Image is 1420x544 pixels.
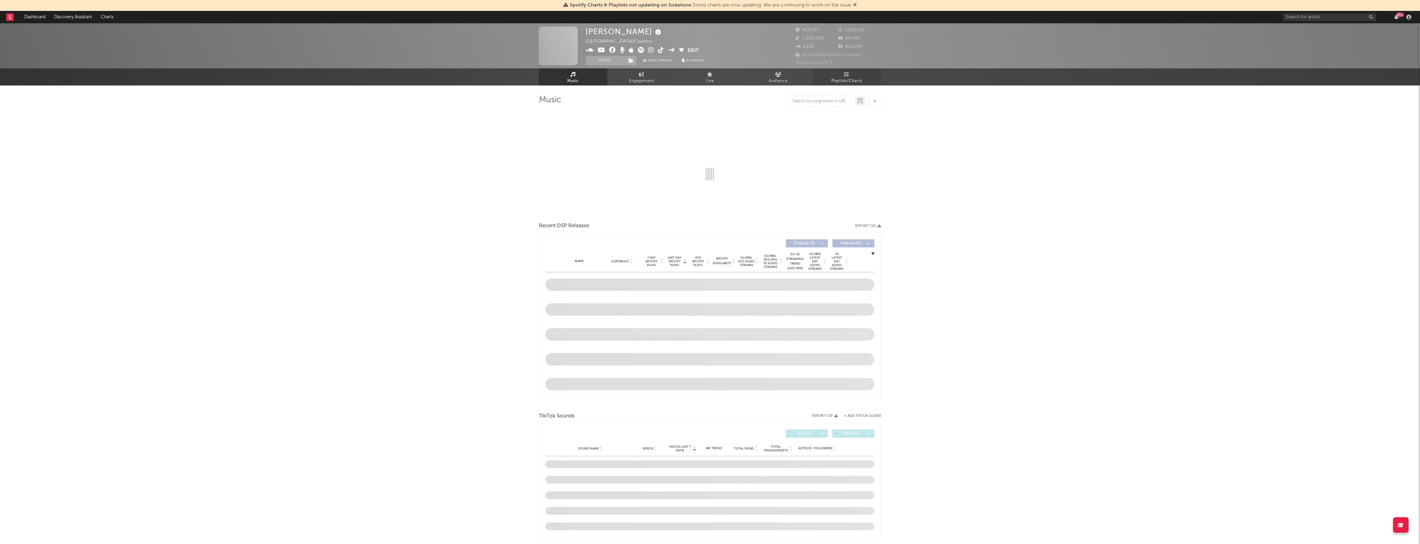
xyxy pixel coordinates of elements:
[855,224,881,228] button: Export CSV
[688,47,699,55] button: Edit
[643,447,653,450] span: Videos
[838,45,863,49] span: 820,000
[838,414,881,418] button: + Add TikTok Sound
[813,68,881,85] a: Playlists/Charts
[763,445,789,452] span: Total Engagements
[679,56,708,65] button: Summary
[838,36,861,40] span: 89,900
[837,432,865,436] span: Official ( 0 )
[769,77,788,85] span: Audience
[611,260,629,263] span: Copyright
[539,68,607,85] a: Music
[539,413,575,420] span: TikTok Sounds
[586,26,663,37] div: [PERSON_NAME]
[96,11,118,23] a: Charts
[833,430,875,438] button: Official(0)
[558,259,601,264] div: Name
[568,77,579,85] span: Music
[790,432,819,436] span: UGC ( 0 )
[648,57,672,65] span: Benchmark
[832,77,862,85] span: Playlists/Charts
[570,3,691,8] span: Spotify Charts & Playlists not updating on Sodatone
[666,256,683,267] span: Last Day Spotify Plays
[796,53,862,57] span: 6,000,286 Monthly Listeners
[713,256,731,266] span: Spotify Popularity
[833,239,875,247] button: Features(0)
[629,77,654,85] span: Engagement
[586,56,624,65] button: Track
[643,256,660,267] span: 7 Day Spotify Plays
[844,414,881,418] button: + Add TikTok Sound
[738,256,755,267] span: Global ATD Audio Streams
[786,430,828,438] button: UGC(0)
[640,56,675,65] a: Benchmark
[586,38,659,45] div: [GEOGRAPHIC_DATA] | Country
[808,252,823,271] span: Global Latest Day Audio Streams
[786,252,805,271] div: Ex-US Streaming Trend (Last 60D)
[790,242,819,245] span: Originals ( 0 )
[853,3,857,8] span: Dismiss
[1396,12,1404,17] div: 99 +
[706,77,714,85] span: Live
[837,242,865,245] span: Features ( 0 )
[570,3,851,8] span: : Some charts are now updating. We are continuing to work on the issue
[798,446,832,450] span: Author / Followers
[734,447,754,450] span: Total Views
[578,447,599,450] span: Sound Name
[796,45,814,49] span: 5,534
[699,446,728,451] div: 6M Trend
[838,28,865,32] span: 1,212,021
[796,61,832,65] span: Jump Score: 76.4
[607,68,676,85] a: Engagement
[1394,15,1399,20] button: 99+
[762,254,779,269] span: Global Rolling 7D Audio Streams
[676,68,744,85] a: Live
[50,11,96,23] a: Discovery Assistant
[786,239,828,247] button: Originals(0)
[829,252,844,271] span: US Latest Day Audio Streams
[790,99,855,104] input: Search by song name or URL
[796,28,819,32] span: 413,397
[686,59,705,62] span: Summary
[744,68,813,85] a: Audience
[812,414,838,418] button: Export CSV
[690,256,706,267] span: ATD Spotify Plays
[667,445,693,452] span: Videos (last 7 days)
[20,11,50,23] a: Dashboard
[539,222,589,230] span: Recent DSP Releases
[1283,13,1376,21] input: Search for artists
[796,36,824,40] span: 1,500,000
